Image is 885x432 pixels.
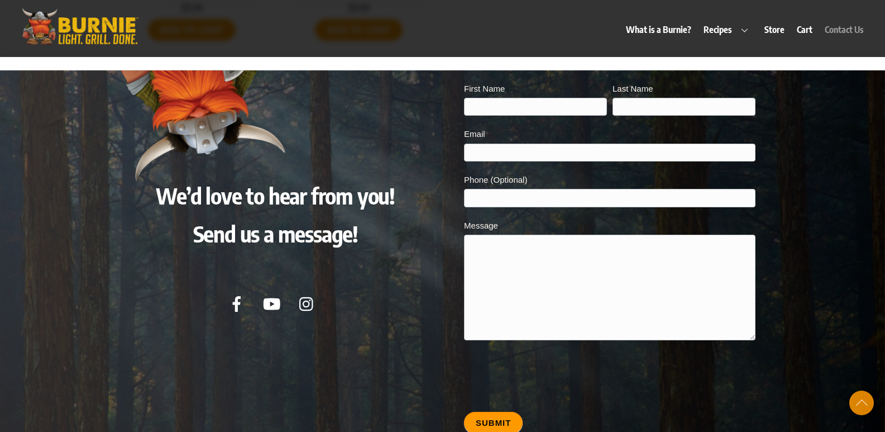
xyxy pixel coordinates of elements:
[464,352,634,395] iframe: reCAPTCHA
[621,17,697,42] a: What is a Burnie?
[119,70,286,182] img: Burnie Grill
[464,173,755,189] label: Phone (Optional)
[464,219,755,235] label: Message
[820,17,869,42] a: Contact Us
[223,297,254,308] a: facebook
[156,182,395,210] span: We’d love to hear from you!
[294,297,324,308] a: instagram
[759,17,790,42] a: Store
[792,17,818,42] a: Cart
[699,17,758,42] a: Recipes
[464,127,755,143] label: Email
[464,82,607,98] label: First Name
[613,82,755,98] label: Last Name
[16,32,144,51] a: Burnie Grill
[259,297,289,308] a: youtube
[193,220,358,248] span: Send us a message!
[16,6,144,48] img: burniegrill.com-logo-high-res-2020110_500px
